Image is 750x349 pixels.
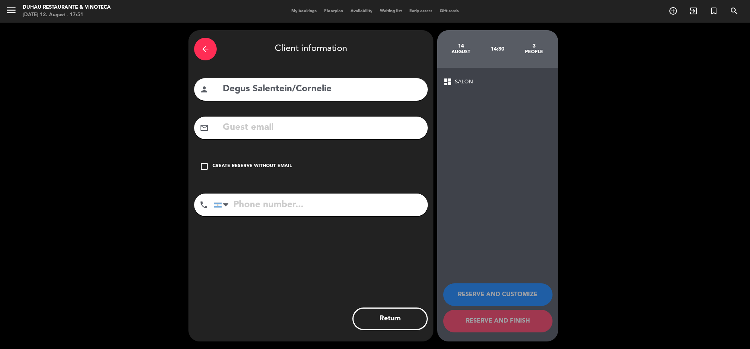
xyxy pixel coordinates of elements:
[194,36,428,62] div: Client information
[213,163,292,170] div: Create reserve without email
[516,43,552,49] div: 3
[200,85,209,94] i: person
[730,6,739,15] i: search
[222,81,422,97] input: Guest Name
[23,4,111,11] div: Duhau Restaurante & Vinoteca
[479,36,516,62] div: 14:30
[443,310,553,332] button: RESERVE AND FINISH
[200,123,209,132] i: mail_outline
[516,49,552,55] div: people
[436,9,462,13] span: Gift cards
[199,200,208,209] i: phone
[455,78,473,86] span: SALON
[214,194,231,216] div: Argentina: +54
[443,43,479,49] div: 14
[214,194,428,216] input: Phone number...
[6,5,17,16] i: menu
[709,6,718,15] i: turned_in_not
[288,9,320,13] span: My bookings
[200,162,209,171] i: check_box_outline_blank
[347,9,376,13] span: Availability
[376,9,406,13] span: Waiting list
[352,307,428,330] button: Return
[6,5,17,18] button: menu
[443,283,553,306] button: RESERVE AND CUSTOMIZE
[406,9,436,13] span: Early-access
[222,120,422,135] input: Guest email
[23,11,111,19] div: [DATE] 12. August - 17:51
[443,49,479,55] div: August
[201,45,210,54] i: arrow_back
[669,6,678,15] i: add_circle_outline
[320,9,347,13] span: Floorplan
[689,6,698,15] i: exit_to_app
[443,77,452,86] span: dashboard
